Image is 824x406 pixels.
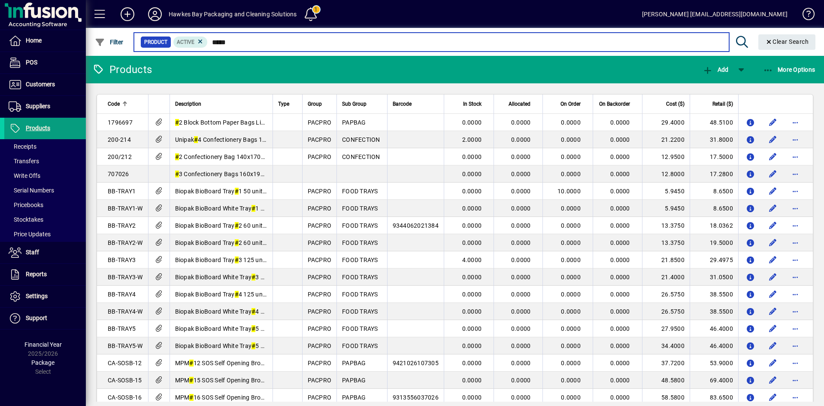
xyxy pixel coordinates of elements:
[788,236,802,250] button: More options
[342,99,382,109] div: Sub Group
[560,99,581,109] span: On Order
[308,360,332,366] span: PACPRO
[788,356,802,370] button: More options
[462,377,482,384] span: 0.0000
[511,171,531,177] span: 0.0000
[462,188,482,195] span: 0.0000
[342,342,378,349] span: FOOD TRAYS
[599,99,630,109] span: On Backorder
[642,337,690,354] td: 34.4000
[108,222,136,229] span: BB-TRAY2
[189,360,193,366] em: #
[766,305,780,318] button: Edit
[703,66,728,73] span: Add
[766,391,780,404] button: Edit
[766,167,780,181] button: Edit
[511,291,531,298] span: 0.0000
[235,256,239,263] em: #
[610,308,630,315] span: 0.0000
[4,198,86,212] a: Pricebooks
[4,264,86,285] a: Reports
[766,133,780,147] button: Edit
[561,239,581,246] span: 0.0000
[26,125,50,131] span: Products
[796,2,813,30] a: Knowledge Base
[108,291,136,298] span: BB-TRAY4
[4,74,86,95] a: Customers
[4,52,86,73] a: POS
[690,372,738,389] td: 69.4000
[511,188,531,195] span: 0.0000
[561,222,581,229] span: 0.0000
[511,256,531,263] span: 0.0000
[548,99,588,109] div: On Order
[175,153,306,160] span: 2 Confectionery Bag 140x170mm 1000 per pk
[766,184,780,198] button: Edit
[308,342,332,349] span: PACPRO
[308,188,332,195] span: PACPRO
[108,360,142,366] span: CA-SOSB-12
[642,320,690,337] td: 27.9500
[561,274,581,281] span: 0.0000
[642,354,690,372] td: 37.7200
[610,188,630,195] span: 0.0000
[251,308,255,315] em: #
[610,119,630,126] span: 0.0000
[342,377,366,384] span: PAPBAG
[108,136,131,143] span: 200-214
[610,342,630,349] span: 0.0000
[108,99,143,109] div: Code
[9,201,43,208] span: Pricebooks
[26,59,37,66] span: POS
[642,183,690,200] td: 5.9450
[598,99,638,109] div: On Backorder
[342,291,378,298] span: FOOD TRAYS
[788,322,802,336] button: More options
[788,116,802,129] button: More options
[308,394,332,401] span: PACPRO
[462,256,482,263] span: 4.0000
[788,270,802,284] button: More options
[4,168,86,183] a: Write Offs
[511,274,531,281] span: 0.0000
[511,222,531,229] span: 0.0000
[342,205,378,212] span: FOOD TRAYS
[511,394,531,401] span: 0.0000
[462,342,482,349] span: 0.0000
[788,133,802,147] button: More options
[4,212,86,227] a: Stocktakes
[561,360,581,366] span: 0.0000
[462,274,482,281] span: 0.0000
[561,325,581,332] span: 0.0000
[766,356,780,370] button: Edit
[308,308,332,315] span: PACPRO
[26,103,50,110] span: Suppliers
[108,119,133,126] span: 1796697
[308,291,332,298] span: PACPRO
[4,242,86,263] a: Staff
[4,286,86,307] a: Settings
[108,274,143,281] span: BB-TRAY3-W
[690,251,738,269] td: 29.4975
[690,234,738,251] td: 19.5000
[462,171,482,177] span: 0.0000
[712,99,733,109] span: Retail ($)
[788,201,802,215] button: More options
[690,148,738,165] td: 17.5000
[251,325,255,332] em: #
[108,188,136,195] span: BB-TRAY1
[342,188,378,195] span: FOOD TRAYS
[308,325,332,332] span: PACPRO
[642,131,690,148] td: 21.2200
[610,360,630,366] span: 0.0000
[278,99,297,109] div: Type
[175,205,306,212] span: Biopak BioBoard White Tray 1 50 units per slve
[308,99,322,109] span: Group
[175,308,309,315] span: Biopak BioBoard White Tray 4 125 units per slve
[9,158,39,165] span: Transfers
[761,62,818,77] button: More Options
[788,305,802,318] button: More options
[235,188,239,195] em: #
[766,322,780,336] button: Edit
[108,342,143,349] span: BB-TRAY5-W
